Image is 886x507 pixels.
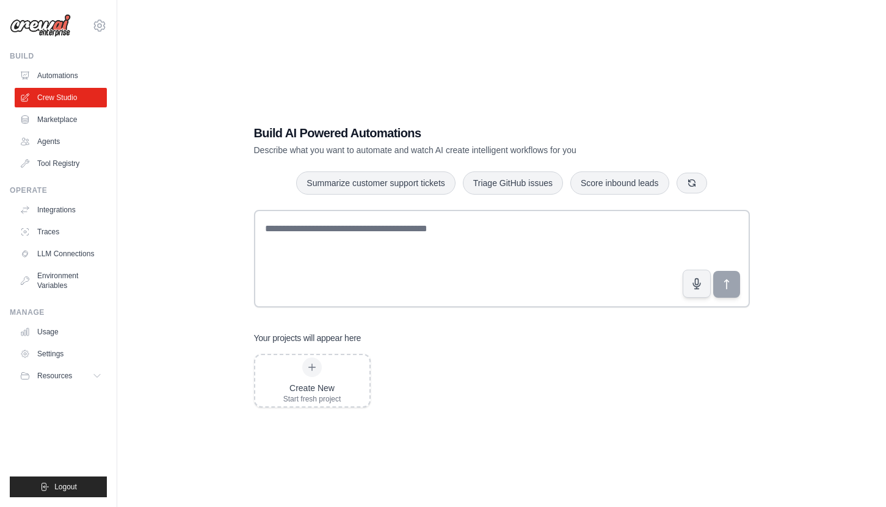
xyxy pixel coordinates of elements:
[15,322,107,342] a: Usage
[677,173,707,193] button: Get new suggestions
[54,482,77,492] span: Logout
[10,307,107,317] div: Manage
[296,171,455,195] button: Summarize customer support tickets
[10,185,107,195] div: Operate
[254,124,664,142] h1: Build AI Powered Automations
[283,382,341,394] div: Create New
[15,132,107,151] a: Agents
[37,371,72,381] span: Resources
[10,476,107,497] button: Logout
[15,66,107,85] a: Automations
[15,200,107,220] a: Integrations
[254,332,361,344] h3: Your projects will appear here
[15,244,107,264] a: LLM Connections
[15,366,107,386] button: Resources
[463,171,563,195] button: Triage GitHub issues
[15,110,107,129] a: Marketplace
[15,266,107,295] a: Environment Variables
[15,344,107,364] a: Settings
[283,394,341,404] div: Start fresh project
[254,144,664,156] p: Describe what you want to automate and watch AI create intelligent workflows for you
[10,14,71,37] img: Logo
[10,51,107,61] div: Build
[683,270,711,298] button: Click to speak your automation idea
[15,222,107,242] a: Traces
[570,171,669,195] button: Score inbound leads
[15,154,107,173] a: Tool Registry
[15,88,107,107] a: Crew Studio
